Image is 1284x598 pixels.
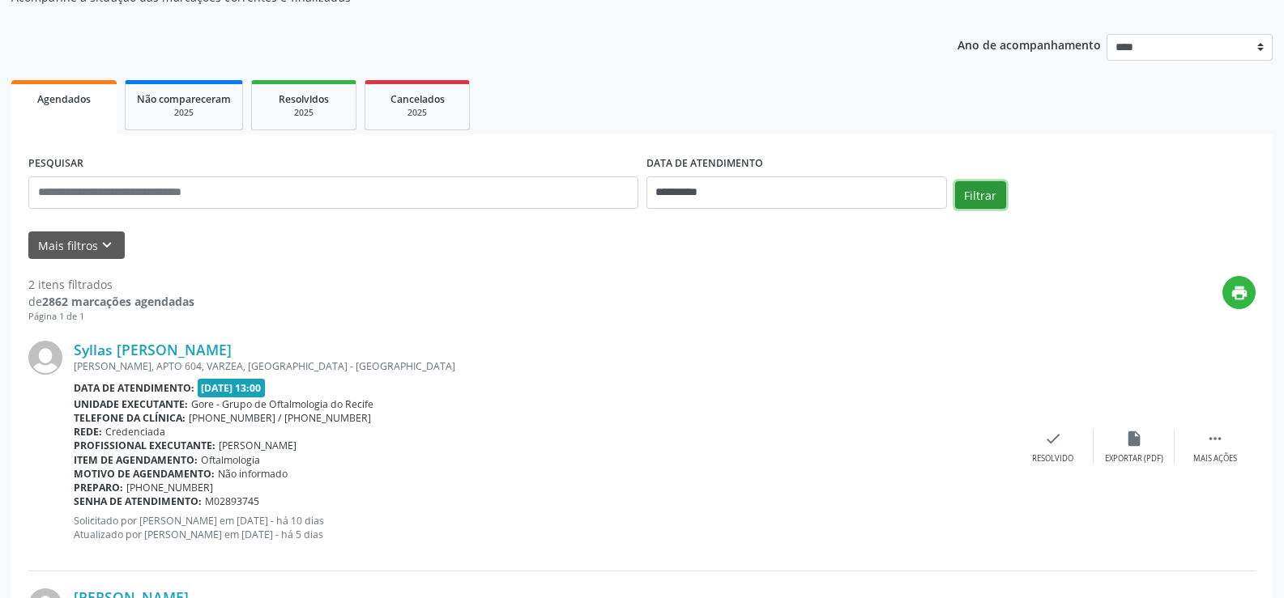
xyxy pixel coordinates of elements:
[98,236,116,254] i: keyboard_arrow_down
[74,397,188,411] b: Unidade executante:
[1206,430,1224,447] i: 
[191,397,373,411] span: Gore - Grupo de Oftalmologia do Recife
[263,107,344,119] div: 2025
[1032,453,1073,464] div: Resolvido
[205,494,259,508] span: M02893745
[189,411,371,425] span: [PHONE_NUMBER] / [PHONE_NUMBER]
[646,151,763,176] label: DATA DE ATENDIMENTO
[390,92,445,106] span: Cancelados
[28,341,62,375] img: img
[74,439,215,452] b: Profissional executante:
[219,439,296,452] span: [PERSON_NAME]
[74,514,1013,541] p: Solicitado por [PERSON_NAME] em [DATE] - há 10 dias Atualizado por [PERSON_NAME] em [DATE] - há 5...
[74,481,123,494] b: Preparo:
[1125,430,1143,447] i: insert_drive_file
[955,181,1006,209] button: Filtrar
[126,481,213,494] span: [PHONE_NUMBER]
[1044,430,1062,447] i: check
[74,453,198,467] b: Item de agendamento:
[74,467,215,481] b: Motivo de agendamento:
[74,425,102,439] b: Rede:
[105,425,165,439] span: Credenciada
[42,294,194,309] strong: 2862 marcações agendadas
[198,379,266,397] span: [DATE] 13:00
[28,310,194,324] div: Página 1 de 1
[137,92,231,106] span: Não compareceram
[377,107,458,119] div: 2025
[1222,276,1256,309] button: print
[28,293,194,310] div: de
[137,107,231,119] div: 2025
[201,453,260,467] span: Oftalmologia
[1193,453,1237,464] div: Mais ações
[28,151,83,176] label: PESQUISAR
[1105,453,1163,464] div: Exportar (PDF)
[28,231,125,260] button: Mais filtroskeyboard_arrow_down
[279,92,329,106] span: Resolvidos
[74,341,232,358] a: Syllas [PERSON_NAME]
[74,411,186,425] b: Telefone da clínica:
[74,494,202,508] b: Senha de atendimento:
[28,276,194,293] div: 2 itens filtrados
[74,359,1013,373] div: [PERSON_NAME], APTO 604, VARZEA, [GEOGRAPHIC_DATA] - [GEOGRAPHIC_DATA]
[218,467,288,481] span: Não informado
[74,381,194,395] b: Data de atendimento:
[37,92,91,106] span: Agendados
[1231,284,1248,302] i: print
[958,34,1101,54] p: Ano de acompanhamento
